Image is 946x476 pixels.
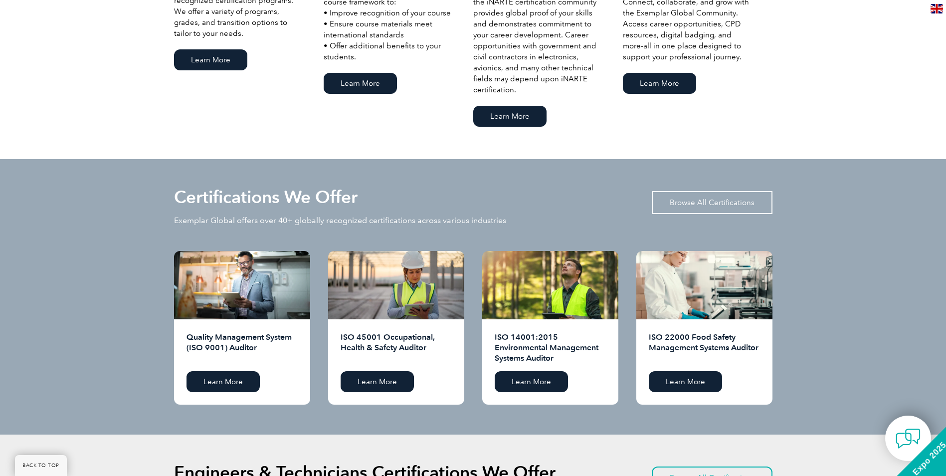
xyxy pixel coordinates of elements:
a: Learn More [649,371,722,392]
a: Learn More [187,371,260,392]
h2: ISO 22000 Food Safety Management Systems Auditor [649,332,760,364]
a: Learn More [473,106,547,127]
a: BACK TO TOP [15,455,67,476]
img: contact-chat.png [896,426,921,451]
a: Browse All Certifications [652,191,772,214]
img: en [931,4,943,13]
h2: ISO 14001:2015 Environmental Management Systems Auditor [495,332,606,364]
a: Learn More [174,49,247,70]
h2: ISO 45001 Occupational, Health & Safety Auditor [341,332,452,364]
h2: Quality Management System (ISO 9001) Auditor [187,332,298,364]
a: Learn More [623,73,696,94]
a: Learn More [324,73,397,94]
a: Learn More [495,371,568,392]
p: Exemplar Global offers over 40+ globally recognized certifications across various industries [174,215,506,226]
a: Learn More [341,371,414,392]
h2: Certifications We Offer [174,189,358,205]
